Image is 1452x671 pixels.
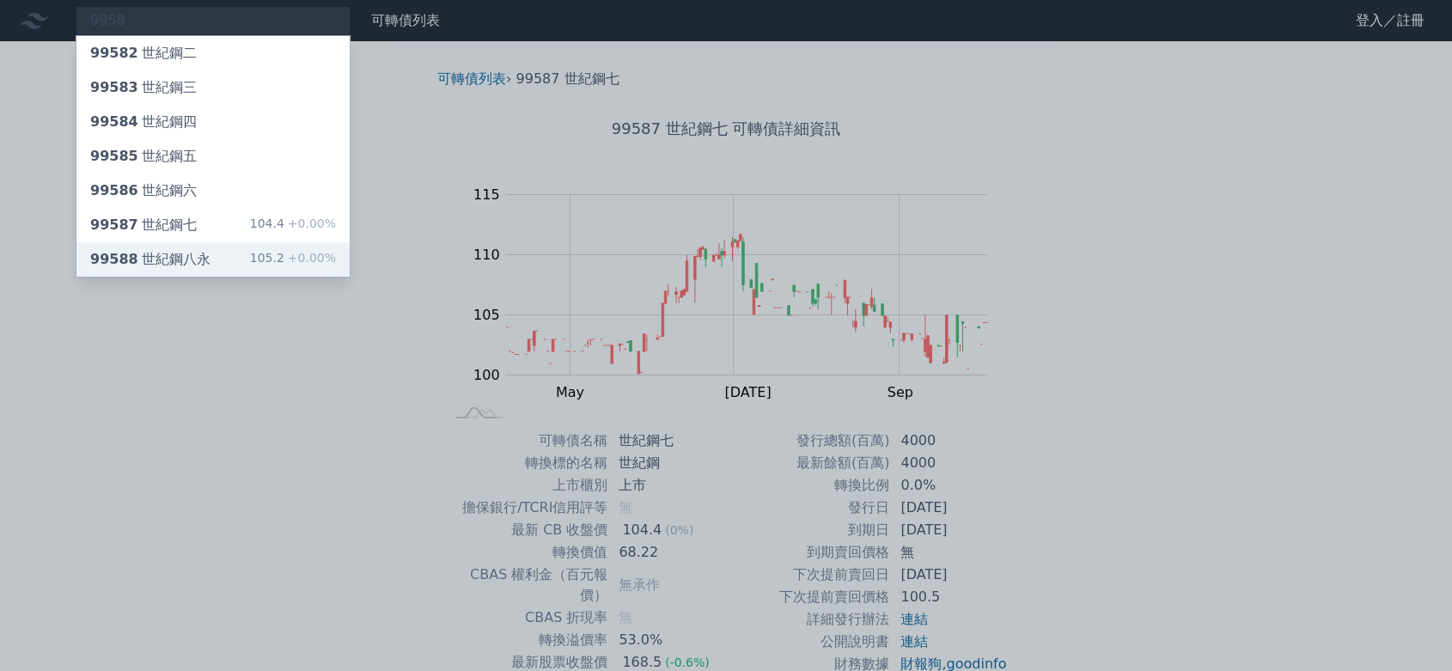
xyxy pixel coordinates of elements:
a: 99583世紀鋼三 [76,70,350,105]
div: 104.4 [250,215,336,235]
a: 99585世紀鋼五 [76,139,350,174]
div: 世紀鋼四 [90,112,197,132]
div: 世紀鋼二 [90,43,197,64]
span: +0.00% [284,217,336,230]
a: 99587世紀鋼七 104.4+0.00% [76,208,350,242]
div: 105.2 [250,249,336,270]
span: 99585 [90,148,138,164]
span: 99582 [90,45,138,61]
a: 99584世紀鋼四 [76,105,350,139]
span: 99583 [90,79,138,95]
span: +0.00% [284,251,336,265]
span: 99588 [90,251,138,267]
div: 世紀鋼五 [90,146,197,167]
div: 世紀鋼六 [90,180,197,201]
span: 99587 [90,217,138,233]
a: 99586世紀鋼六 [76,174,350,208]
div: 世紀鋼三 [90,77,197,98]
span: 99586 [90,182,138,198]
div: 世紀鋼七 [90,215,197,235]
div: 世紀鋼八永 [90,249,210,270]
a: 99582世紀鋼二 [76,36,350,70]
span: 99584 [90,113,138,130]
a: 99588世紀鋼八永 105.2+0.00% [76,242,350,277]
